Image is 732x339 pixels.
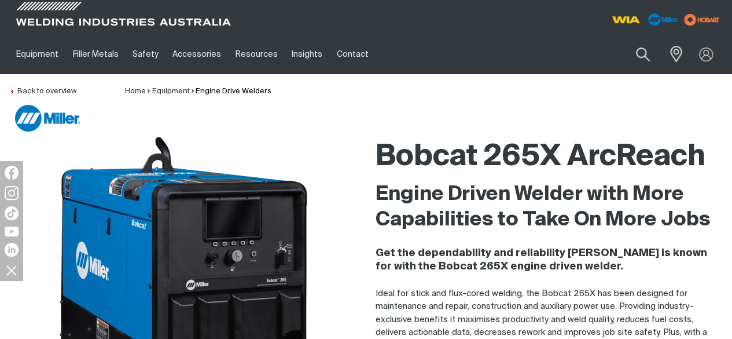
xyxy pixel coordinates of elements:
a: Back to overview [9,88,76,95]
img: TikTok [5,206,19,220]
a: Contact [329,34,375,74]
nav: Main [9,34,545,74]
img: YouTube [5,227,19,236]
h4: Get the dependability and reliability [PERSON_NAME] is known for with the Bobcat 265X engine driv... [376,247,723,274]
h2: Engine Driven Welder with More Capabilities to Take On More Jobs [376,182,723,233]
img: hide socials [2,260,21,280]
img: LinkedIn [5,243,19,257]
a: Resources [229,34,285,74]
a: Home [125,88,146,95]
h1: Bobcat 265X ArcReach [376,138,723,176]
a: Filler Metals [65,34,125,74]
input: Product name or item number... [609,41,663,68]
a: Equipment [152,88,190,95]
button: Search products [623,41,663,68]
a: Safety [126,34,165,74]
a: Accessories [165,34,228,74]
img: miller [680,11,723,28]
a: Engine Drive Welders [196,88,271,95]
a: Equipment [9,34,65,74]
img: Instagram [5,186,19,200]
img: Facebook [5,166,19,180]
a: Insights [285,34,329,74]
nav: Breadcrumb [125,86,271,97]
